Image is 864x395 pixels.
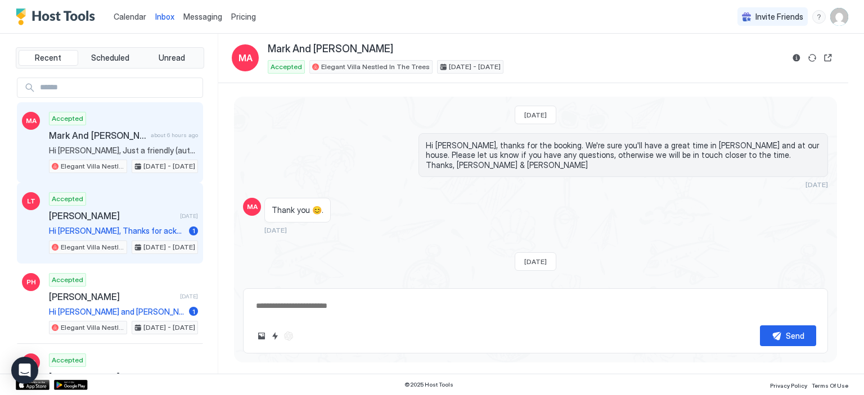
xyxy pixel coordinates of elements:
[114,12,146,21] span: Calendar
[770,382,807,389] span: Privacy Policy
[49,371,175,383] span: [PERSON_NAME]
[264,226,287,234] span: [DATE]
[192,307,195,316] span: 1
[61,242,124,252] span: Elegant Villa Nestled In The Trees
[26,277,36,287] span: PH
[114,11,146,22] a: Calendar
[54,380,88,390] a: Google Play Store
[35,78,202,97] input: Input Field
[155,12,174,21] span: Inbox
[449,62,501,72] span: [DATE] - [DATE]
[16,380,49,390] a: App Store
[19,50,78,66] button: Recent
[812,10,826,24] div: menu
[830,8,848,26] div: User profile
[52,113,83,124] span: Accepted
[49,210,175,221] span: [PERSON_NAME]
[247,202,258,212] span: MA
[49,146,198,156] span: Hi [PERSON_NAME], Just a friendly (automated) reminder. The rubbish gets picked up [DATE] morning...
[183,11,222,22] a: Messaging
[80,50,140,66] button: Scheduled
[91,53,129,63] span: Scheduled
[760,325,816,346] button: Send
[255,329,268,343] button: Upload image
[52,275,83,285] span: Accepted
[16,8,100,25] a: Host Tools Logo
[812,382,848,389] span: Terms Of Use
[786,330,804,342] div: Send
[183,12,222,21] span: Messaging
[321,62,430,72] span: Elegant Villa Nestled In The Trees
[268,43,393,56] span: Mark And [PERSON_NAME]
[49,226,184,236] span: Hi [PERSON_NAME], Thanks for acknowledging our booking. Pip and I look forward to seeing you in D...
[524,111,547,119] span: [DATE]
[426,140,821,170] span: Hi [PERSON_NAME], thanks for the booking. We're sure you'll have a great time in [PERSON_NAME] an...
[231,12,256,22] span: Pricing
[821,51,835,65] button: Open reservation
[238,51,253,65] span: MA
[61,161,124,171] span: Elegant Villa Nestled In The Trees
[143,323,195,333] span: [DATE] - [DATE]
[524,257,547,266] span: [DATE]
[805,180,828,189] span: [DATE]
[180,212,198,220] span: [DATE]
[35,53,61,63] span: Recent
[812,379,848,391] a: Terms Of Use
[26,116,37,126] span: MA
[272,205,323,215] span: Thank you 😊.
[770,379,807,391] a: Privacy Policy
[16,47,204,69] div: tab-group
[49,130,146,141] span: Mark And [PERSON_NAME]
[52,194,83,204] span: Accepted
[192,226,195,235] span: 1
[52,355,83,365] span: Accepted
[159,53,185,63] span: Unread
[155,11,174,22] a: Inbox
[755,12,803,22] span: Invite Friends
[49,291,175,302] span: [PERSON_NAME]
[404,381,453,388] span: © 2025 Host Tools
[805,51,819,65] button: Sync reservation
[143,161,195,171] span: [DATE] - [DATE]
[49,307,184,317] span: Hi [PERSON_NAME] and [PERSON_NAME] the house was fantastic loved the old charm and the fire place...
[180,293,198,300] span: [DATE]
[11,357,38,384] div: Open Intercom Messenger
[151,131,198,139] span: about 6 hours ago
[143,242,195,252] span: [DATE] - [DATE]
[268,329,282,343] button: Quick reply
[27,196,35,206] span: LT
[790,51,803,65] button: Reservation information
[271,62,302,72] span: Accepted
[61,323,124,333] span: Elegant Villa Nestled In The Trees
[142,50,201,66] button: Unread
